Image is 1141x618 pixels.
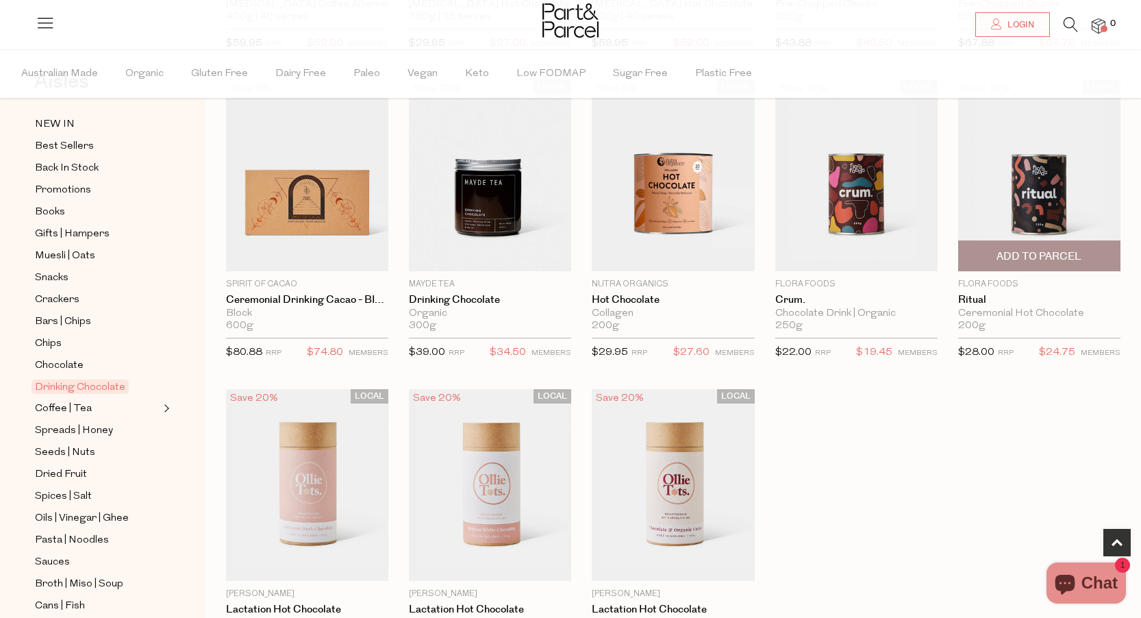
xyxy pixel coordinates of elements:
a: Hot Chocolate [592,294,754,306]
a: Dried Fruit [35,466,160,483]
p: Nutra Organics [592,278,754,291]
img: Hot Chocolate [592,79,754,271]
button: Expand/Collapse Coffee | Tea [160,400,170,417]
span: $74.80 [307,344,343,362]
span: Gifts | Hampers [35,226,110,243]
img: Lactation Hot Chocolate [226,389,388,581]
span: $28.00 [958,347,994,358]
div: Collagen [592,308,754,320]
span: Keto [465,50,489,98]
span: Drinking Chocolate [32,380,129,394]
img: Lactation Hot Chocolate [409,389,571,581]
a: Books [35,203,160,221]
span: 200g [592,320,619,332]
a: Back In Stock [35,160,160,177]
span: Chocolate [35,358,84,374]
span: Paleo [353,50,380,98]
span: $29.95 [592,347,628,358]
span: Crackers [35,292,79,308]
a: Broth | Miso | Soup [35,576,160,593]
span: Oils | Vinegar | Ghee [35,510,129,527]
span: NEW IN [35,116,75,133]
small: MEMBERS [1081,349,1120,357]
span: Spices | Salt [35,489,92,505]
img: Ritual [958,79,1120,271]
small: MEMBERS [349,349,388,357]
img: Drinking Chocolate [409,79,571,271]
span: Back In Stock [35,160,99,177]
span: 250g [775,320,803,332]
div: Ceremonial Hot Chocolate [958,308,1120,320]
span: Add To Parcel [996,249,1081,264]
a: Promotions [35,182,160,199]
small: RRP [631,349,647,357]
span: Books [35,204,65,221]
span: Dried Fruit [35,467,87,483]
span: Spreads | Honey [35,423,113,439]
p: [PERSON_NAME] [592,588,754,600]
div: Save 20% [226,389,282,408]
a: Ritual [958,294,1120,306]
a: Lactation Hot Chocolate [226,604,388,616]
a: Lactation Hot Chocolate [592,604,754,616]
a: Chips [35,335,160,352]
span: Cans | Fish [35,598,85,615]
p: [PERSON_NAME] [409,588,571,600]
a: Best Sellers [35,138,160,155]
span: $24.75 [1039,344,1075,362]
span: Vegan [407,50,438,98]
a: Coffee | Tea [35,400,160,417]
span: $80.88 [226,347,262,358]
button: Add To Parcel [958,240,1120,271]
small: MEMBERS [898,349,938,357]
span: $27.60 [673,344,710,362]
span: Pasta | Noodles [35,532,109,549]
span: Best Sellers [35,138,94,155]
span: Promotions [35,182,91,199]
span: Coffee | Tea [35,401,92,417]
span: Login [1004,19,1034,31]
span: Gluten Free [191,50,248,98]
a: Bars | Chips [35,313,160,330]
a: Oils | Vinegar | Ghee [35,510,160,527]
span: Plastic Free [695,50,752,98]
a: Login [975,12,1050,37]
a: Cans | Fish [35,597,160,615]
span: Dairy Free [275,50,326,98]
small: MEMBERS [531,349,571,357]
a: Ceremonial Drinking Cacao - BIS EARLY SEPT [226,294,388,306]
span: 0 [1107,18,1119,30]
span: $34.50 [490,344,526,362]
a: Crackers [35,291,160,308]
span: Chips [35,336,62,352]
div: Chocolate Drink | Organic [775,308,938,320]
a: Chocolate [35,357,160,374]
p: Spirit of Cacao [226,278,388,291]
span: $19.45 [856,344,892,362]
a: Spices | Salt [35,488,160,505]
span: Low FODMAP [516,50,586,98]
span: Broth | Miso | Soup [35,576,123,593]
small: RRP [998,349,1014,357]
a: Pasta | Noodles [35,532,160,549]
a: Muesli | Oats [35,247,160,264]
span: $22.00 [775,347,812,358]
small: RRP [815,349,831,357]
span: Australian Made [21,50,98,98]
p: Flora Foods [775,278,938,291]
div: Organic [409,308,571,320]
small: RRP [266,349,281,357]
a: Snacks [35,269,160,286]
img: Lactation Hot Chocolate [592,389,754,581]
a: Seeds | Nuts [35,444,160,461]
img: Crum. [775,79,938,271]
span: LOCAL [351,389,388,404]
p: Mayde Tea [409,278,571,291]
span: LOCAL [534,389,571,404]
span: Bars | Chips [35,314,91,330]
div: Save 20% [592,389,648,408]
a: Drinking Chocolate [409,294,571,306]
a: Gifts | Hampers [35,225,160,243]
a: NEW IN [35,116,160,133]
small: MEMBERS [715,349,755,357]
